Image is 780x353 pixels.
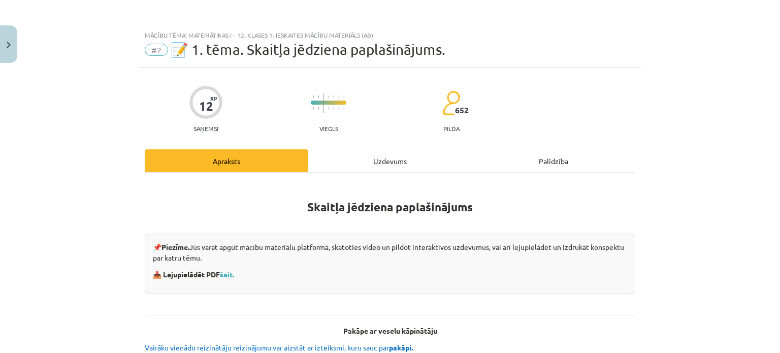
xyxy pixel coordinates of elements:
img: icon-short-line-57e1e144782c952c97e751825c79c345078a6d821885a25fce030b3d8c18986b.svg [338,107,339,110]
div: Mācību tēma: Matemātikas i - 12. klases 1. ieskaites mācību materiāls (ab) [145,31,635,39]
p: Saņemsi [189,125,222,132]
span: 📝 1. tēma. Skaitļa jēdziena paplašinājums. [171,41,445,58]
img: icon-short-line-57e1e144782c952c97e751825c79c345078a6d821885a25fce030b3d8c18986b.svg [338,95,339,98]
img: icon-short-line-57e1e144782c952c97e751825c79c345078a6d821885a25fce030b3d8c18986b.svg [343,95,344,98]
img: students-c634bb4e5e11cddfef0936a35e636f08e4e9abd3cc4e673bd6f9a4125e45ecb1.svg [442,90,460,116]
img: icon-short-line-57e1e144782c952c97e751825c79c345078a6d821885a25fce030b3d8c18986b.svg [313,95,314,98]
span: 652 [455,106,469,115]
a: šeit. [220,270,234,279]
img: icon-short-line-57e1e144782c952c97e751825c79c345078a6d821885a25fce030b3d8c18986b.svg [318,95,319,98]
p: pilda [443,125,460,132]
img: icon-long-line-d9ea69661e0d244f92f715978eff75569469978d946b2353a9bb055b3ed8787d.svg [323,93,324,113]
p: 📌 Jūs varat apgūt mācību materiālu platformā, skatoties video un pildot interaktīvos uzdevumus, v... [153,242,627,263]
strong: Skaitļa jēdziena paplašinājums [307,200,473,214]
div: 12 [199,99,213,113]
b: Pakāpe ar veselu kāpinātāju [343,326,437,335]
span: Vairāku vienādu reizinātāju reizinājumu var aizstāt ar izteiksmi, kuru sauc par [145,343,414,352]
strong: Piezīme. [161,242,189,251]
span: #2 [145,44,168,56]
img: icon-short-line-57e1e144782c952c97e751825c79c345078a6d821885a25fce030b3d8c18986b.svg [333,107,334,110]
img: icon-short-line-57e1e144782c952c97e751825c79c345078a6d821885a25fce030b3d8c18986b.svg [313,107,314,110]
img: icon-close-lesson-0947bae3869378f0d4975bcd49f059093ad1ed9edebbc8119c70593378902aed.svg [7,42,11,48]
img: icon-short-line-57e1e144782c952c97e751825c79c345078a6d821885a25fce030b3d8c18986b.svg [343,107,344,110]
div: Palīdzība [472,149,635,172]
img: icon-short-line-57e1e144782c952c97e751825c79c345078a6d821885a25fce030b3d8c18986b.svg [328,107,329,110]
span: XP [210,95,217,101]
b: pakāpi. [389,343,413,352]
div: Uzdevums [308,149,472,172]
img: icon-short-line-57e1e144782c952c97e751825c79c345078a6d821885a25fce030b3d8c18986b.svg [333,95,334,98]
img: icon-short-line-57e1e144782c952c97e751825c79c345078a6d821885a25fce030b3d8c18986b.svg [328,95,329,98]
div: Apraksts [145,149,308,172]
strong: 📥 Lejupielādēt PDF [153,270,236,279]
p: Viegls [319,125,338,132]
img: icon-short-line-57e1e144782c952c97e751825c79c345078a6d821885a25fce030b3d8c18986b.svg [318,107,319,110]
